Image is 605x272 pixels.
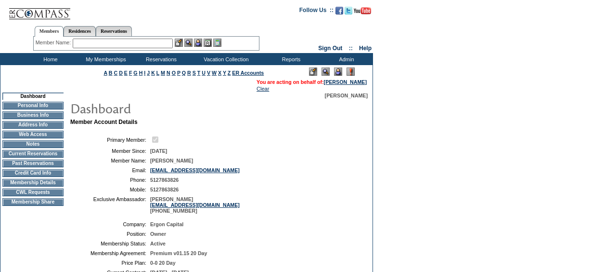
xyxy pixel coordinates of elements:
a: P [177,70,180,76]
span: Active [150,241,166,246]
a: B [109,70,113,76]
td: Exclusive Ambassador: [74,196,146,214]
td: Member Since: [74,148,146,154]
td: Membership Share [2,198,64,206]
td: Primary Member: [74,135,146,144]
td: Membership Agreement: [74,250,146,256]
a: Subscribe to our YouTube Channel [354,10,371,15]
img: Log Concern/Member Elevation [347,68,355,76]
a: R [187,70,191,76]
a: M [161,70,165,76]
td: Reservations [132,53,188,65]
a: Clear [257,86,269,92]
a: Q [182,70,186,76]
td: Notes [2,140,64,148]
td: Membership Status: [74,241,146,246]
a: Help [359,45,372,52]
a: Y [223,70,226,76]
span: [PERSON_NAME] [PHONE_NUMBER] [150,196,240,214]
span: [PERSON_NAME] [325,93,368,98]
a: I [144,70,145,76]
span: Owner [150,231,166,237]
a: Reservations [96,26,132,36]
span: Premium v01.15 20 Day [150,250,207,256]
img: b_calculator.gif [213,39,221,47]
a: L [156,70,159,76]
td: Member Name: [74,158,146,163]
a: ER Accounts [232,70,264,76]
span: [PERSON_NAME] [150,158,193,163]
a: T [197,70,201,76]
img: Edit Mode [309,68,317,76]
td: Position: [74,231,146,237]
img: Become our fan on Facebook [335,7,343,14]
b: Member Account Details [70,119,138,125]
a: W [212,70,217,76]
td: Email: [74,167,146,173]
span: You are acting on behalf of: [257,79,367,85]
td: Past Reservations [2,160,64,167]
a: F [129,70,132,76]
td: Membership Details [2,179,64,187]
a: Members [35,26,64,37]
img: View [184,39,193,47]
a: [EMAIL_ADDRESS][DOMAIN_NAME] [150,202,240,208]
td: Vacation Collection [188,53,262,65]
img: Impersonate [334,68,342,76]
a: S [193,70,196,76]
a: D [119,70,123,76]
td: Dashboard [2,93,64,100]
td: Personal Info [2,102,64,109]
td: Web Access [2,131,64,138]
span: :: [349,45,353,52]
span: Ergon Capital [150,221,183,227]
td: Phone: [74,177,146,183]
a: V [207,70,210,76]
span: 5127863826 [150,187,179,192]
td: Business Info [2,111,64,119]
a: E [124,70,128,76]
td: CWL Requests [2,189,64,196]
a: G [133,70,137,76]
a: O [172,70,176,76]
a: X [218,70,221,76]
img: Subscribe to our YouTube Channel [354,7,371,14]
img: View Mode [322,68,330,76]
img: b_edit.gif [175,39,183,47]
img: Follow us on Twitter [345,7,352,14]
a: H [139,70,143,76]
img: pgTtlDashboard.gif [70,98,262,118]
a: [PERSON_NAME] [324,79,367,85]
a: J [147,70,150,76]
td: Reports [262,53,318,65]
span: 0-0 20 Day [150,260,176,266]
td: Current Reservations [2,150,64,158]
td: My Memberships [77,53,132,65]
span: [DATE] [150,148,167,154]
a: Z [228,70,231,76]
td: Address Info [2,121,64,129]
td: Price Plan: [74,260,146,266]
td: Credit Card Info [2,169,64,177]
a: C [114,70,117,76]
div: Member Name: [36,39,73,47]
td: Admin [318,53,373,65]
a: Become our fan on Facebook [335,10,343,15]
a: [EMAIL_ADDRESS][DOMAIN_NAME] [150,167,240,173]
img: Reservations [204,39,212,47]
td: Home [22,53,77,65]
a: Follow us on Twitter [345,10,352,15]
a: U [202,70,206,76]
img: Impersonate [194,39,202,47]
a: N [167,70,170,76]
a: Residences [64,26,96,36]
a: A [104,70,107,76]
a: K [151,70,155,76]
span: 5127863826 [150,177,179,183]
a: Sign Out [318,45,342,52]
td: Mobile: [74,187,146,192]
td: Follow Us :: [299,6,334,17]
td: Company: [74,221,146,227]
